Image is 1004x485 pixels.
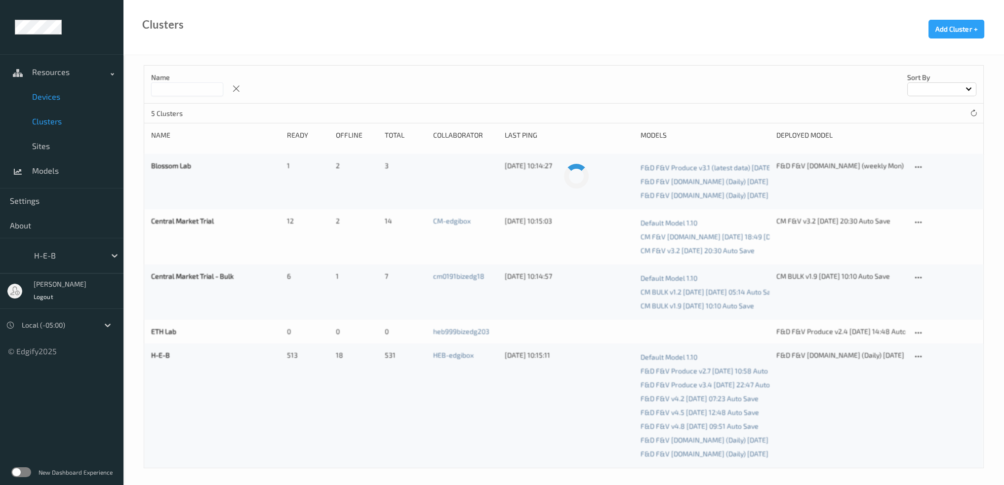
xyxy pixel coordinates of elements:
a: F&D F&V Produce v3.4 [DATE] 22:47 Auto Save [641,378,769,392]
a: CM F&V [DOMAIN_NAME] [DATE] 18:49 [DATE] 18:49 Auto Save [641,230,769,244]
a: F&D F&V v4.5 [DATE] 12:48 Auto Save [641,406,769,419]
div: CM BULK v1.9 [DATE] 10:10 Auto Save [776,271,905,281]
div: Last Ping [505,130,634,140]
div: 0 [336,327,378,336]
div: 3 [385,161,427,171]
button: Add Cluster + [928,20,984,38]
div: 7 [385,271,427,281]
div: 1 [336,271,378,281]
div: F&D F&V [DOMAIN_NAME] (weekly Mon) [DATE] 23:30 [DATE] 23:30 Auto Save [776,161,905,171]
a: CM F&V v3.2 [DATE] 20:30 Auto Save [641,244,769,258]
div: 2 [336,216,378,226]
div: F&D F&V [DOMAIN_NAME] (Daily) [DATE] 16:30 [DATE] 16:30 Auto Save [776,350,905,360]
div: Offline [336,130,378,140]
div: Models [641,130,769,140]
div: [DATE] 10:15:11 [505,350,634,360]
a: Default Model 1.10 [641,350,769,364]
a: Default Model 1.10 [641,216,769,230]
div: Collaborator [433,130,497,140]
a: F&D F&V [DOMAIN_NAME] (Daily) [DATE] 16:30 [DATE] 16:30 Auto Save [641,447,769,461]
div: 0 [287,327,329,336]
div: [DATE] 10:14:27 [505,161,634,171]
div: 0 [385,327,427,336]
div: [DATE] 10:15:03 [505,216,634,226]
div: 531 [385,350,427,360]
a: ETH Lab [151,327,176,336]
p: Name [151,73,223,82]
a: cm0191bizedg18 [433,272,484,280]
p: 5 Clusters [151,109,225,118]
div: 18 [336,350,378,360]
div: F&D F&V Produce v2.4 [DATE] 14:48 Auto Save [776,327,905,336]
a: H-E-B [151,351,170,359]
div: [DATE] 10:14:57 [505,271,634,281]
a: F&D F&V [DOMAIN_NAME] (Daily) [DATE] 16:30 [DATE] 16:30 Auto Save [641,188,769,202]
div: Deployed model [776,130,905,140]
div: Total [385,130,427,140]
a: Default Model 1.10 [641,271,769,285]
a: F&D F&V [DOMAIN_NAME] (Daily) [DATE] 16:30 [DATE] 16:30 Auto Save [641,433,769,447]
div: 14 [385,216,427,226]
a: F&D F&V v4.8 [DATE] 09:51 Auto Save [641,419,769,433]
a: F&D F&V Produce v2.7 [DATE] 10:58 Auto Save [641,364,769,378]
a: F&D F&V Produce v3.1 (latest data) [DATE] 19:42 Auto Save [641,161,769,175]
a: CM BULK v1.9 [DATE] 10:10 Auto Save [641,299,769,313]
div: Name [151,130,280,140]
div: 12 [287,216,329,226]
a: HEB-edgibox [433,351,474,359]
a: F&D F&V [DOMAIN_NAME] (Daily) [DATE] 16:30 [DATE] 16:30 Auto Save [641,175,769,188]
a: CM-edgibox [433,217,471,225]
p: Sort by [907,73,976,82]
div: 2 [336,161,378,171]
a: CM BULK v1.2 [DATE] [DATE] 05:14 Auto Save [641,285,769,299]
a: heb999bizedg203 [433,327,489,336]
a: Central Market Trial [151,217,214,225]
div: 6 [287,271,329,281]
div: Ready [287,130,329,140]
div: CM F&V v3.2 [DATE] 20:30 Auto Save [776,216,905,226]
a: F&D F&V v4.2 [DATE] 07:23 Auto Save [641,392,769,406]
div: Clusters [142,20,184,30]
a: Blossom Lab [151,161,191,170]
a: Central Market Trial - Bulk [151,272,234,280]
div: 513 [287,350,329,360]
div: 1 [287,161,329,171]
